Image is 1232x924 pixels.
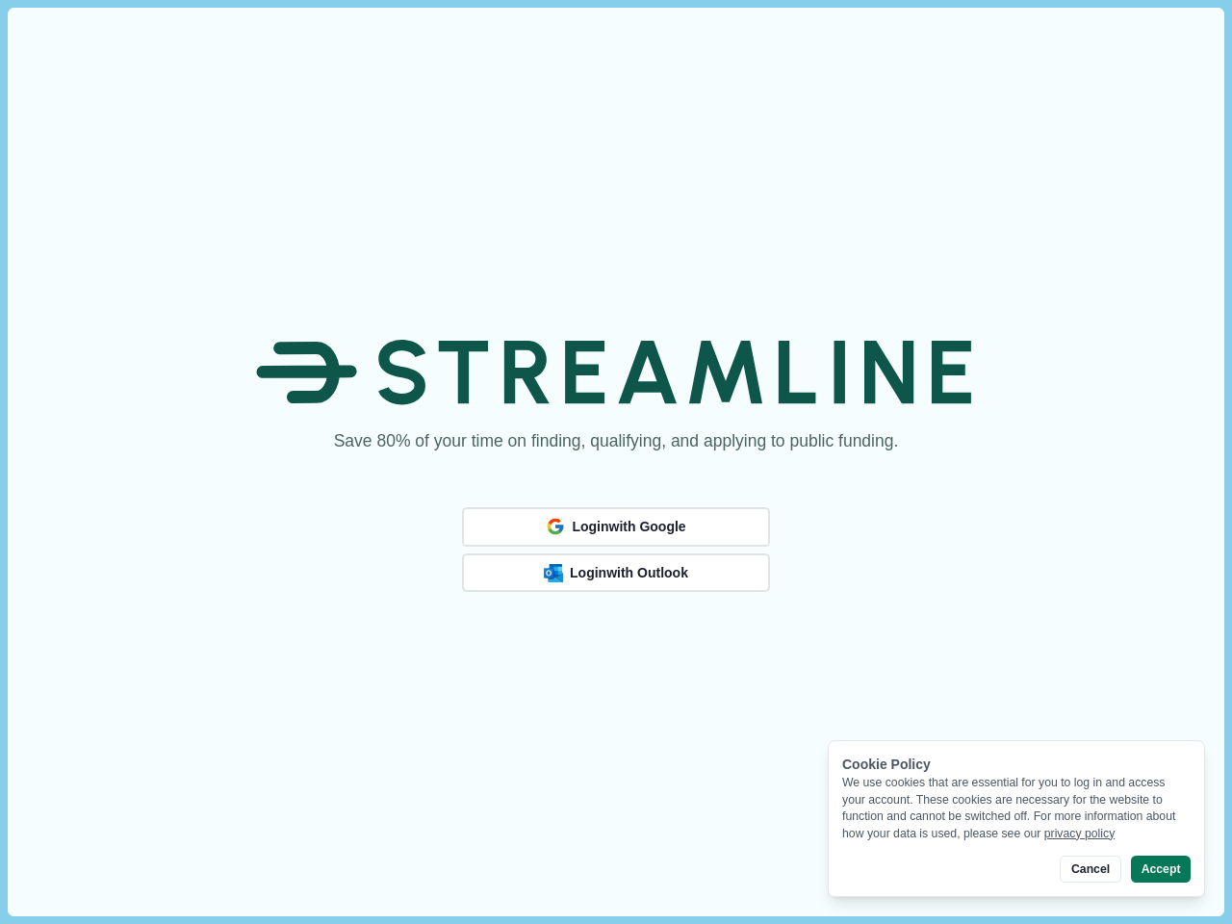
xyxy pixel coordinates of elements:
a: privacy policy [1044,827,1116,840]
span: Cookie Policy [842,757,931,772]
img: Streamline Climate Logo [256,319,975,426]
button: Loginwith Google [462,507,770,548]
span: Login with Google [572,519,685,535]
button: Cancel [1060,856,1120,883]
div: We use cookies that are essential for you to log in and access your account. These cookies are ne... [842,775,1191,842]
button: Outlook LogoLoginwith Outlook [462,553,770,592]
button: Accept [1131,856,1191,883]
h1: Save 80% of your time on finding, qualifying, and applying to public funding. [334,429,899,453]
span: Login with Outlook [570,565,688,581]
img: Outlook Logo [544,564,563,582]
